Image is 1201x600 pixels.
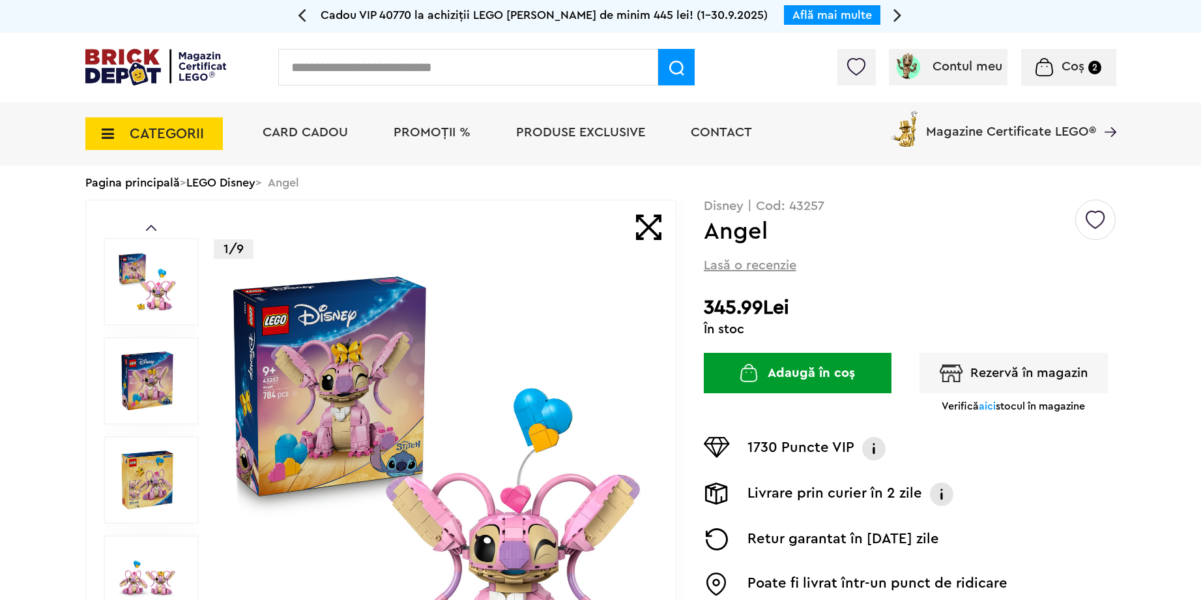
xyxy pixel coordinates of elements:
[1062,60,1084,73] span: Coș
[861,437,887,460] img: Info VIP
[85,166,1116,200] div: > > Angel
[394,126,470,139] a: PROMOȚII %
[704,573,730,596] img: Easybox
[118,451,177,509] img: Angel LEGO 43257
[747,528,939,550] p: Retur garantat în [DATE] zile
[704,353,891,393] button: Adaugă în coș
[942,400,1085,413] p: Verifică stocul în magazine
[1088,61,1101,74] small: 2
[704,437,730,458] img: Puncte VIP
[747,573,1007,596] p: Poate fi livrat într-un punct de ridicare
[263,126,348,139] a: Card Cadou
[704,200,1116,213] p: Disney | Cod: 43257
[979,401,996,412] span: aici
[214,239,253,259] p: 1/9
[704,220,1074,243] h1: Angel
[704,528,730,550] img: Returnare
[929,483,955,506] img: Info livrare prin curier
[516,126,645,139] a: Produse exclusive
[933,60,1002,73] span: Contul meu
[704,323,1116,336] div: În stoc
[85,177,180,188] a: Pagina principală
[926,108,1096,138] span: Magazine Certificate LEGO®
[130,127,204,141] span: CATEGORII
[146,225,156,231] a: Prev
[747,437,854,460] p: 1730 Puncte VIP
[118,352,177,410] img: Angel
[792,9,872,21] a: Află mai multe
[704,483,730,505] img: Livrare
[1096,108,1116,121] a: Magazine Certificate LEGO®
[691,126,752,139] a: Contact
[321,9,768,21] span: Cadou VIP 40770 la achiziții LEGO [PERSON_NAME] de minim 445 lei! (1-30.9.2025)
[704,296,1116,320] h2: 345.99Lei
[704,256,796,275] span: Lasă o recenzie
[747,483,922,506] p: Livrare prin curier în 2 zile
[919,353,1108,393] button: Rezervă în magazin
[186,177,255,188] a: LEGO Disney
[118,252,177,311] img: Angel
[893,60,1002,73] a: Contul meu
